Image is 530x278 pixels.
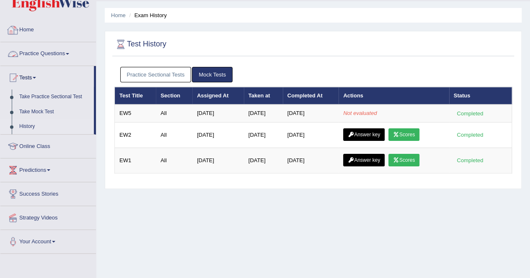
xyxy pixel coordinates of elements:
a: Predictions [0,158,96,179]
div: Completed [454,130,486,139]
a: Practice Questions [0,42,96,63]
a: Success Stories [0,182,96,203]
td: [DATE] [244,148,283,173]
li: Exam History [127,11,167,19]
a: Take Practice Sectional Test [16,89,94,105]
td: EW2 [115,122,156,148]
td: All [156,148,192,173]
td: [DATE] [244,105,283,122]
td: [DATE] [283,105,339,122]
a: Mock Tests [192,67,233,82]
td: [DATE] [244,122,283,148]
th: Taken at [244,87,283,105]
a: Practice Sectional Tests [120,67,191,82]
td: [DATE] [192,148,244,173]
a: Scores [388,154,419,166]
a: Home [0,18,96,39]
td: All [156,122,192,148]
th: Actions [339,87,449,105]
a: Take Mock Test [16,105,94,120]
td: [DATE] [192,122,244,148]
td: EW5 [115,105,156,122]
a: Answer key [343,154,385,166]
em: Not evaluated [343,110,377,116]
a: Home [111,12,126,18]
a: Your Account [0,230,96,251]
th: Assigned At [192,87,244,105]
div: Completed [454,156,486,165]
th: Test Title [115,87,156,105]
a: Answer key [343,128,385,141]
a: History [16,119,94,134]
th: Completed At [283,87,339,105]
th: Section [156,87,192,105]
a: Tests [0,66,94,87]
div: Completed [454,109,486,118]
a: Strategy Videos [0,206,96,227]
td: All [156,105,192,122]
td: [DATE] [283,122,339,148]
a: Online Class [0,135,96,156]
a: Scores [388,128,419,141]
th: Status [449,87,512,105]
td: [DATE] [192,105,244,122]
td: EW1 [115,148,156,173]
td: [DATE] [283,148,339,173]
h2: Test History [114,38,166,51]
